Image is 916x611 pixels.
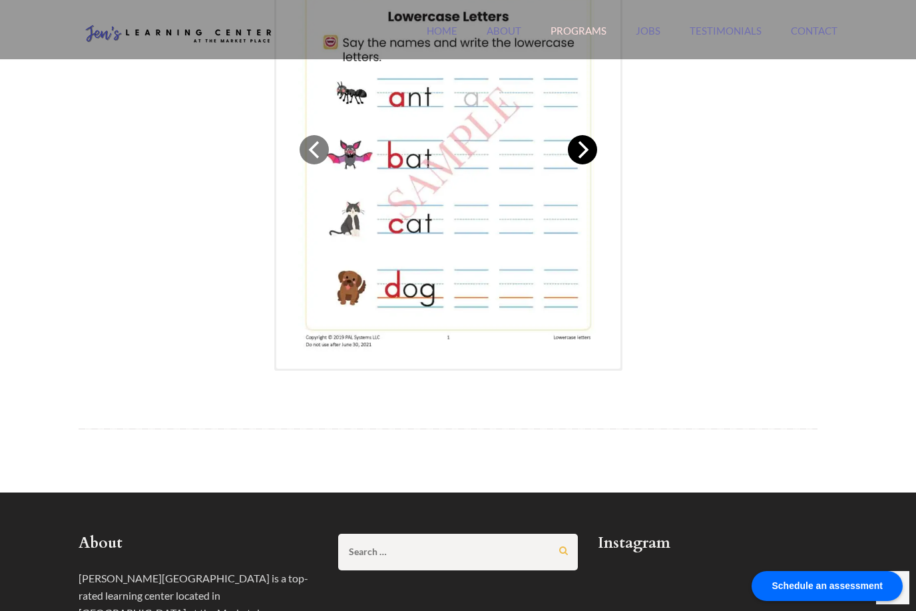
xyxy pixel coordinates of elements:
[690,25,762,53] a: Testimonials
[427,25,457,53] a: Home
[559,546,568,555] input: Search
[791,25,837,53] a: Contact
[568,135,597,164] button: Next
[79,15,278,55] img: Jen's Learning Center Logo Transparent
[752,571,903,601] div: Schedule an assessment
[598,534,837,552] h2: Instagram
[551,25,606,53] a: Programs
[300,135,329,164] button: Previous
[79,534,318,552] h2: About
[636,25,660,53] a: Jobs
[487,25,521,53] a: About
